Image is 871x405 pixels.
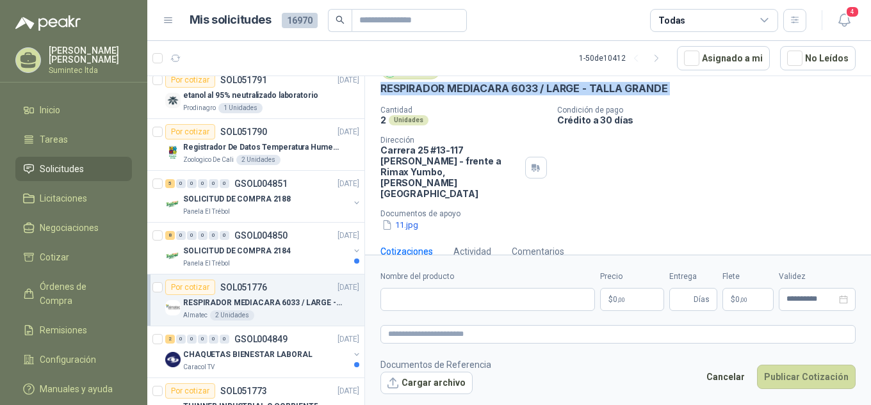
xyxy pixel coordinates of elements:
[198,179,208,188] div: 0
[380,218,419,232] button: 11.jpg
[165,331,362,372] a: 2 0 0 0 0 0 GSOL004849[DATE] Company LogoCHAQUETAS BIENESTAR LABORALCaracol TV
[15,216,132,240] a: Negociaciones
[833,9,856,32] button: 4
[40,221,99,235] span: Negociaciones
[380,271,595,283] label: Nombre del producto
[220,75,267,84] p: SOL051791
[183,349,313,361] p: CHAQUETAS BIENESTAR LABORAL
[165,383,215,399] div: Por cotizar
[183,297,343,309] p: RESPIRADOR MEDIACARA 6033 / LARGE - TALLA GRANDE
[600,288,664,311] p: $0,00
[731,296,735,303] span: $
[165,335,175,344] div: 2
[218,103,263,113] div: 1 Unidades
[338,74,359,86] p: [DATE]
[380,209,866,218] p: Documentos de apoyo
[15,318,132,342] a: Remisiones
[236,155,281,165] div: 2 Unidades
[40,280,120,308] span: Órdenes de Compra
[234,335,288,344] p: GSOL004849
[165,231,175,240] div: 8
[220,386,267,395] p: SOL051773
[669,271,717,283] label: Entrega
[165,280,215,295] div: Por cotizar
[380,106,547,115] p: Cantidad
[380,372,473,395] button: Cargar archivo
[220,335,229,344] div: 0
[190,11,272,29] h1: Mis solicitudes
[735,296,747,303] span: 0
[183,245,291,257] p: SOLICITUD DE COMPRA 2184
[183,141,343,154] p: Registrador De Datos Temperatura Humedad Usb 32.000 Registro
[557,115,866,125] p: Crédito a 30 días
[722,271,774,283] label: Flete
[220,127,267,136] p: SOL051790
[722,288,774,311] p: $ 0,00
[557,106,866,115] p: Condición de pago
[40,353,96,367] span: Configuración
[198,231,208,240] div: 0
[49,67,132,74] p: Sumintec ltda
[282,13,318,28] span: 16970
[380,244,433,258] div: Cotizaciones
[512,244,564,258] div: Comentarios
[147,119,364,171] a: Por cotizarSOL051790[DATE] Company LogoRegistrador De Datos Temperatura Humedad Usb 32.000 Regist...
[15,98,132,122] a: Inicio
[183,155,234,165] p: Zoologico De Cali
[187,179,197,188] div: 0
[209,231,218,240] div: 0
[15,157,132,181] a: Solicitudes
[165,124,215,139] div: Por cotizar
[15,127,132,152] a: Tareas
[617,296,625,303] span: ,00
[15,245,132,269] a: Cotizar
[15,186,132,210] a: Licitaciones
[338,126,359,138] p: [DATE]
[220,283,267,292] p: SOL051776
[453,244,491,258] div: Actividad
[183,103,216,113] p: Prodinagro
[187,231,197,240] div: 0
[176,231,186,240] div: 0
[187,335,197,344] div: 0
[579,48,667,68] div: 1 - 50 de 10412
[757,365,856,389] button: Publicar Cotización
[15,15,81,31] img: Logo peakr
[147,67,364,119] a: Por cotizarSOL051791[DATE] Company Logoetanol al 95% neutralizado laboratorioProdinagro1 Unidades
[209,179,218,188] div: 0
[613,296,625,303] span: 0
[165,352,181,367] img: Company Logo
[165,145,181,160] img: Company Logo
[380,145,520,199] p: Carrera 25 #13-117 [PERSON_NAME] - frente a Rimax Yumbo , [PERSON_NAME][GEOGRAPHIC_DATA]
[220,179,229,188] div: 0
[338,230,359,242] p: [DATE]
[183,193,291,205] p: SOLICITUD DE COMPRA 2188
[165,72,215,88] div: Por cotizar
[183,362,215,372] p: Caracol TV
[338,178,359,190] p: [DATE]
[210,310,254,321] div: 2 Unidades
[165,93,181,108] img: Company Logo
[40,382,113,396] span: Manuales y ayuda
[198,335,208,344] div: 0
[234,231,288,240] p: GSOL004850
[694,289,710,310] span: Días
[165,176,362,217] a: 5 0 0 0 0 0 GSOL004851[DATE] Company LogoSOLICITUD DE COMPRA 2188Panela El Trébol
[183,207,230,217] p: Panela El Trébol
[40,162,84,176] span: Solicitudes
[380,358,491,372] p: Documentos de Referencia
[49,46,132,64] p: [PERSON_NAME] [PERSON_NAME]
[779,271,856,283] label: Validez
[699,365,752,389] button: Cancelar
[780,46,856,70] button: No Leídos
[209,335,218,344] div: 0
[338,282,359,294] p: [DATE]
[165,196,181,212] img: Company Logo
[380,136,520,145] p: Dirección
[40,103,60,117] span: Inicio
[15,377,132,401] a: Manuales y ayuda
[380,82,667,95] p: RESPIRADOR MEDIACARA 6033 / LARGE - TALLA GRANDE
[147,274,364,326] a: Por cotizarSOL051776[DATE] Company LogoRESPIRADOR MEDIACARA 6033 / LARGE - TALLA GRANDEAlmatec2 U...
[40,250,69,264] span: Cotizar
[338,333,359,345] p: [DATE]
